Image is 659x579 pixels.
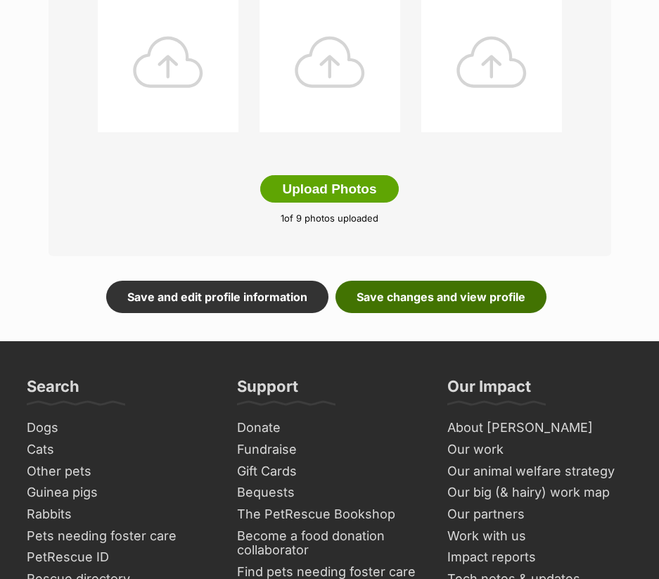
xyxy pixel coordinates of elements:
[27,376,79,405] h3: Search
[231,439,428,461] a: Fundraise
[447,376,531,405] h3: Our Impact
[21,417,217,439] a: Dogs
[442,439,638,461] a: Our work
[21,439,217,461] a: Cats
[442,526,638,547] a: Work with us
[231,526,428,561] a: Become a food donation collaborator
[231,482,428,504] a: Bequests
[21,504,217,526] a: Rabbits
[442,482,638,504] a: Our big (& hairy) work map
[21,482,217,504] a: Guinea pigs
[106,281,328,313] a: Save and edit profile information
[21,461,217,483] a: Other pets
[442,504,638,526] a: Our partners
[237,376,298,405] h3: Support
[231,461,428,483] a: Gift Cards
[335,281,546,313] a: Save changes and view profile
[231,504,428,526] a: The PetRescue Bookshop
[260,175,398,203] button: Upload Photos
[21,547,217,568] a: PetRescue ID
[70,212,590,226] p: of 9 photos uploaded
[231,417,428,439] a: Donate
[21,526,217,547] a: Pets needing foster care
[442,417,638,439] a: About [PERSON_NAME]
[442,461,638,483] a: Our animal welfare strategy
[442,547,638,568] a: Impact reports
[281,212,284,224] span: 1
